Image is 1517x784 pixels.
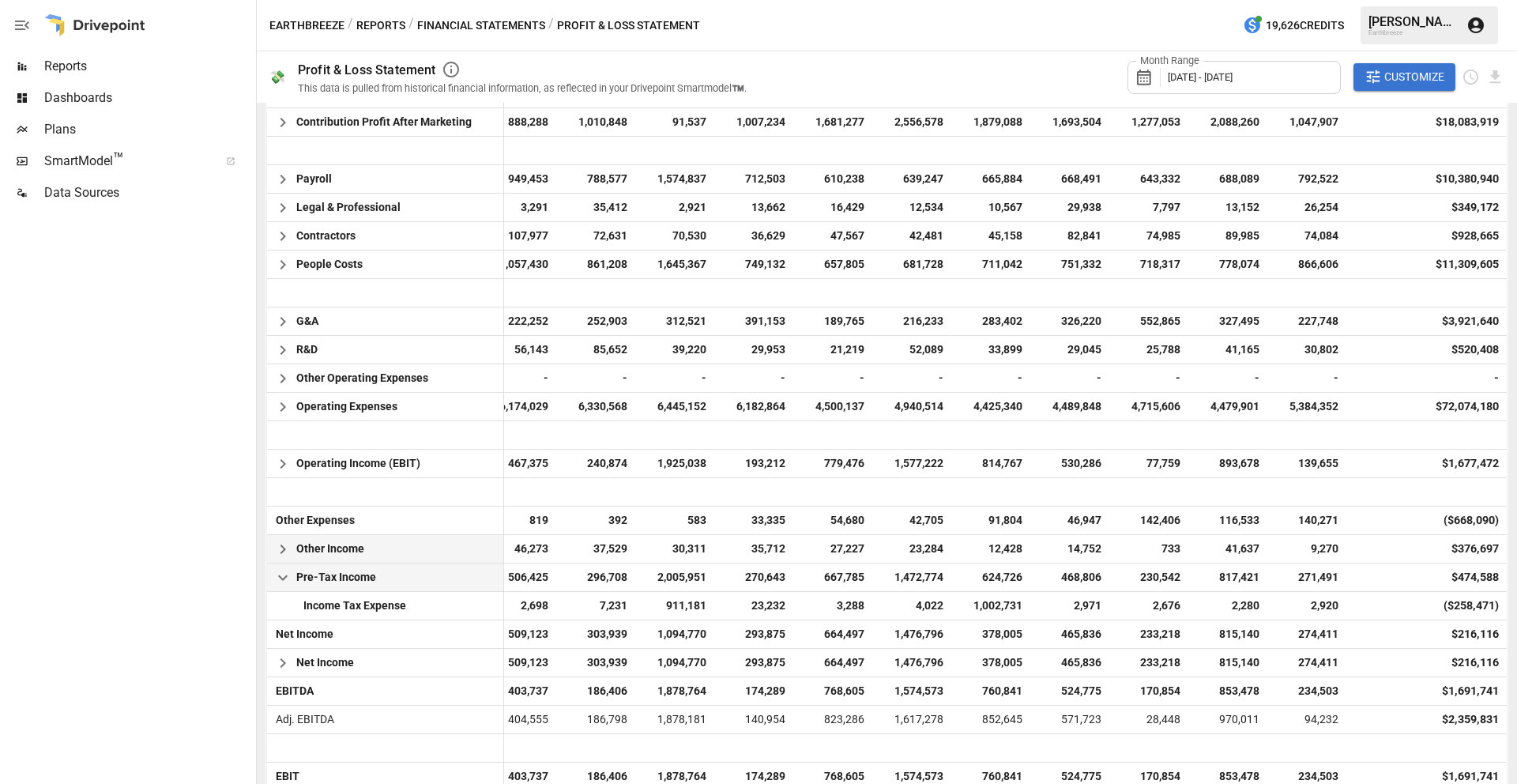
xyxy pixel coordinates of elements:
span: 1,476,796 [883,649,946,677]
span: 391,153 [725,307,788,335]
span: 33,335 [725,507,788,534]
span: 85,652 [567,336,630,364]
span: 312,521 [646,307,709,335]
span: 46,273 [487,535,551,563]
div: ($668,090) [1444,507,1499,534]
span: 853,478 [1199,677,1262,705]
span: 524,775 [1041,677,1104,705]
span: 296,708 [567,563,630,591]
span: Legal & Professional [296,194,401,221]
span: 2,005,951 [646,563,709,591]
span: 1,574,573 [883,677,946,705]
span: 2,698 [487,592,551,620]
span: Contribution Profit After Marketing [296,108,472,136]
span: 1,094,770 [646,649,709,677]
span: 1,574,837 [646,165,709,193]
label: Month Range [1136,54,1203,68]
span: 326,220 [1041,307,1104,335]
span: 4,715,606 [1120,393,1183,420]
span: 10,567 [962,194,1025,221]
span: 571,723 [1041,706,1104,733]
span: 751,332 [1041,251,1104,278]
span: 509,123 [487,620,551,648]
span: 4,425,340 [962,393,1025,420]
span: 1,878,764 [646,677,709,705]
span: 817,421 [1199,563,1262,591]
span: R&D [296,336,318,364]
span: Other Income [296,535,364,563]
span: Other Operating Expenses [296,364,428,392]
span: 2,971 [1041,592,1104,620]
span: 888,288 [487,108,551,136]
button: 19,626Credits [1237,11,1350,40]
span: 293,875 [725,649,788,677]
span: 1,094,770 [646,620,709,648]
button: Reports [356,16,405,36]
span: 27,227 [804,535,867,563]
span: 274,411 [1278,649,1341,677]
span: 16,429 [804,194,867,221]
span: 33,899 [962,336,1025,364]
span: 274,411 [1278,620,1341,648]
div: $216,116 [1451,620,1499,648]
span: 509,123 [487,649,551,677]
span: 30,802 [1278,336,1341,364]
span: 6,330,568 [567,393,630,420]
span: 283,402 [962,307,1025,335]
span: 74,084 [1278,222,1341,250]
div: $2,359,831 [1442,706,1499,733]
span: 25,788 [1120,336,1183,364]
span: - [1278,364,1341,392]
div: $10,380,940 [1436,165,1499,193]
span: Plans [44,120,253,139]
span: 814,767 [962,450,1025,477]
span: 89,985 [1199,222,1262,250]
span: 12,428 [962,535,1025,563]
span: 12,534 [883,194,946,221]
span: 252,903 [567,307,630,335]
span: 7,231 [567,592,630,620]
div: This data is pulled from historical financial information, as reflected in your Drivepoint Smartm... [298,82,747,94]
span: G&A [296,307,318,335]
span: 852,645 [962,706,1025,733]
span: 3,288 [804,592,867,620]
span: Net Income [296,649,354,677]
span: - [1041,364,1104,392]
span: 639,247 [883,165,946,193]
span: - [804,364,867,392]
span: 665,884 [962,165,1025,193]
span: 664,497 [804,620,867,648]
div: $1,691,741 [1442,677,1499,705]
span: 667,785 [804,563,867,591]
span: 378,005 [962,620,1025,648]
span: [DATE] - [DATE] [1168,71,1233,83]
span: 91,804 [962,507,1025,534]
span: 7,797 [1120,194,1183,221]
span: 47,567 [804,222,867,250]
span: 227,748 [1278,307,1341,335]
span: 3,291 [487,194,551,221]
span: 174,289 [725,677,788,705]
span: 4,500,137 [804,393,867,420]
span: 216,233 [883,307,946,335]
span: 403,737 [487,677,551,705]
span: 552,865 [1120,307,1183,335]
span: 788,577 [567,165,630,193]
span: - [646,364,709,392]
span: 23,232 [725,592,788,620]
span: 52,089 [883,336,946,364]
span: 140,271 [1278,507,1341,534]
span: 861,208 [567,251,630,278]
span: 4,940,514 [883,393,946,420]
span: Payroll [296,165,332,193]
span: Income Tax Expense [269,592,406,620]
div: $18,083,919 [1436,108,1499,136]
span: 293,875 [725,620,788,648]
span: 222,252 [487,307,551,335]
span: Adj. EBITDA [269,706,334,733]
span: 392 [567,507,630,534]
span: 1,047,907 [1278,108,1341,136]
span: 792,522 [1278,165,1341,193]
span: 1,879,088 [962,108,1025,136]
div: $216,116 [1451,649,1499,677]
